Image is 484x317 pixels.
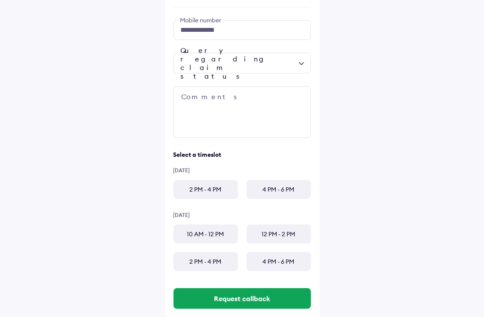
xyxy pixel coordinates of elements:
div: 2 PM - 4 PM [174,252,238,271]
div: 2 PM - 4 PM [174,180,238,199]
div: Select a timeslot [174,151,311,158]
div: 4 PM - 6 PM [247,252,311,271]
div: 12 PM - 2 PM [247,225,311,244]
button: Request callback [174,288,311,309]
div: 10 AM - 12 PM [174,225,238,244]
div: 4 PM - 6 PM [247,180,311,199]
div: [DATE] [174,212,311,218]
div: [DATE] [174,167,311,174]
